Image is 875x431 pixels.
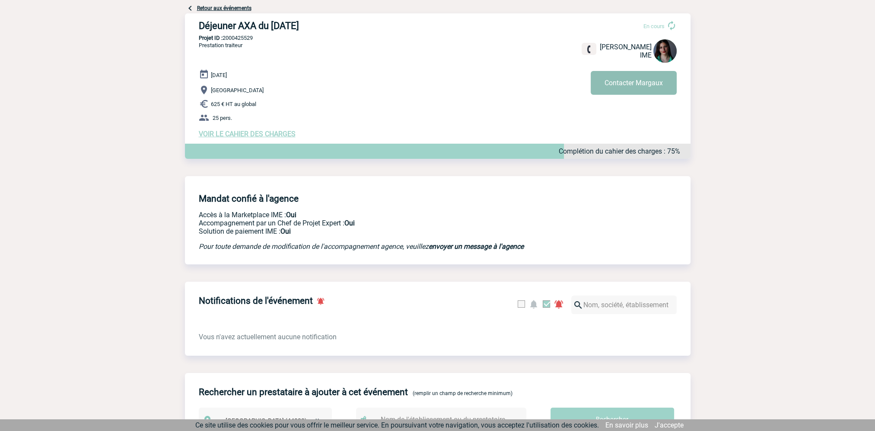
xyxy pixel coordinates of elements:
[315,415,319,427] span: ×
[640,51,652,59] span: IME
[199,35,223,41] b: Projet ID :
[195,421,599,429] span: Ce site utilise des cookies pour vous offrir le meilleur service. En poursuivant votre navigation...
[199,219,557,227] p: Prestation payante
[413,390,512,396] span: (remplir un champ de recherche minimum)
[379,413,512,426] input: Nom de l'établissement ou du prestataire
[280,227,291,235] b: Oui
[286,211,296,219] b: Oui
[199,333,337,341] span: Vous n'avez actuellement aucune notification
[211,101,256,107] span: 625 € HT au global
[211,72,227,78] span: [DATE]
[199,130,296,138] a: VOIR LE CAHIER DES CHARGES
[199,387,408,397] h4: Rechercher un prestataire à ajouter à cet événement
[605,421,648,429] a: En savoir plus
[643,23,665,29] span: En cours
[655,421,684,429] a: J'accepte
[199,193,299,204] h4: Mandat confié à l'agence
[199,20,458,31] h3: Déjeuner AXA du [DATE]
[585,45,593,53] img: fixe.png
[429,242,524,251] a: envoyer un message à l'agence
[199,227,557,235] p: Conformité aux process achat client, Prise en charge de la facturation, Mutualisation de plusieur...
[653,39,677,63] img: 131235-0.jpeg
[199,42,242,48] span: Prestation traiteur
[197,5,251,11] a: Retour aux événements
[199,211,557,219] p: Accès à la Marketplace IME :
[185,35,690,41] p: 2000425529
[600,43,652,51] span: [PERSON_NAME]
[199,242,524,251] em: Pour toute demande de modification de l'accompagnement agence, veuillez
[199,296,313,306] h4: Notifications de l'événement
[591,71,677,95] button: Contacter Margaux
[222,415,328,427] span: Nantes (44000)
[213,115,232,121] span: 25 pers.
[211,87,264,93] span: [GEOGRAPHIC_DATA]
[344,219,355,227] b: Oui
